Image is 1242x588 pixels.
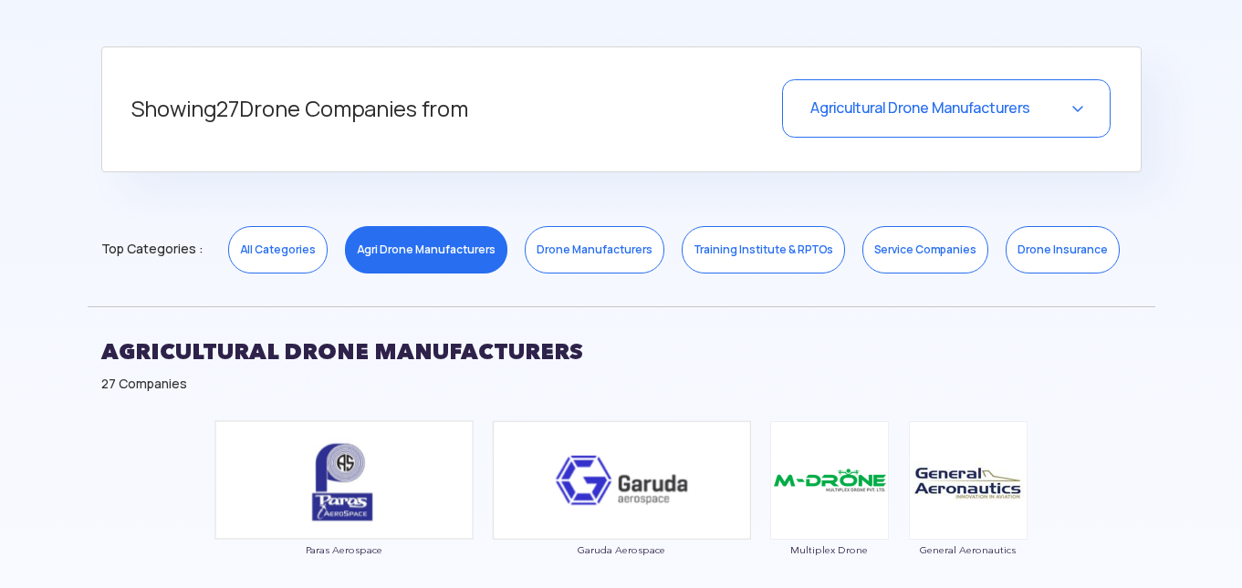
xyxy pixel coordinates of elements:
a: Training Institute & RPTOs [682,226,845,273]
a: All Categories [228,226,328,273]
span: 27 [216,95,239,123]
a: General Aeronautics [908,470,1028,554]
a: Multiplex Drone [769,470,890,554]
div: 27 Companies [101,375,1142,393]
a: Drone Insurance [1006,226,1120,273]
span: Agricultural Drone Manufacturers [810,98,1030,118]
span: Top Categories : [101,234,203,263]
h5: Showing Drone Companies from [131,79,671,139]
a: Drone Manufacturers [525,226,664,273]
span: Garuda Aerospace [492,544,751,555]
a: Paras Aerospace [214,470,474,555]
img: ic_general.png [909,421,1028,540]
img: ic_paras_double.png [214,420,474,540]
a: Agri Drone Manufacturers [345,226,507,273]
h2: AGRICULTURAL DRONE MANUFACTURERS [101,329,1142,375]
span: General Aeronautics [908,544,1028,555]
a: Garuda Aerospace [492,470,751,555]
img: ic_garuda_eco.png [492,420,751,540]
img: ic_multiplex.png [770,421,889,540]
span: Paras Aerospace [214,544,474,555]
a: Service Companies [862,226,988,273]
span: Multiplex Drone [769,544,890,555]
